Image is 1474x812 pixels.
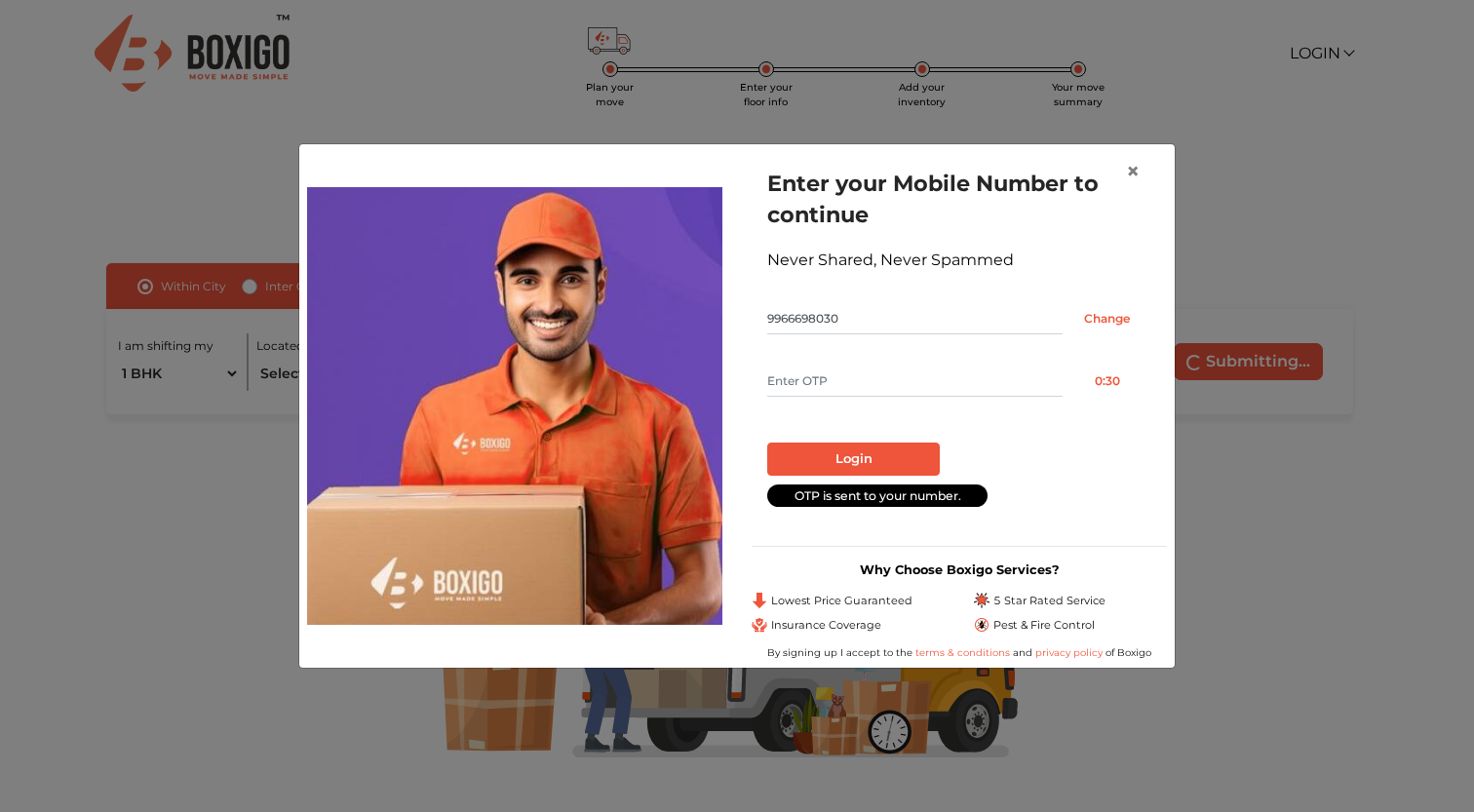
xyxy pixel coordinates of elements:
span: Pest & Fire Control [993,617,1095,634]
a: terms & conditions [915,646,1013,659]
img: relocation-img [307,187,722,624]
h3: Why Choose Boxigo Services? [752,562,1167,577]
input: Enter OTP [767,366,1063,397]
span: × [1126,157,1140,185]
button: 0:30 [1063,366,1151,397]
div: By signing up I accept to the and of Boxigo [752,645,1167,660]
h1: Enter your Mobile Number to continue [767,168,1151,230]
span: Lowest Price Guaranteed [771,593,912,609]
span: 5 Star Rated Service [993,593,1105,609]
div: OTP is sent to your number. [767,484,988,507]
input: Change [1063,303,1151,334]
span: Insurance Coverage [771,617,881,634]
input: Mobile No [767,303,1063,334]
button: Login [767,443,940,476]
button: Close [1110,144,1155,199]
a: privacy policy [1032,646,1105,659]
div: Never Shared, Never Spammed [767,249,1151,272]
